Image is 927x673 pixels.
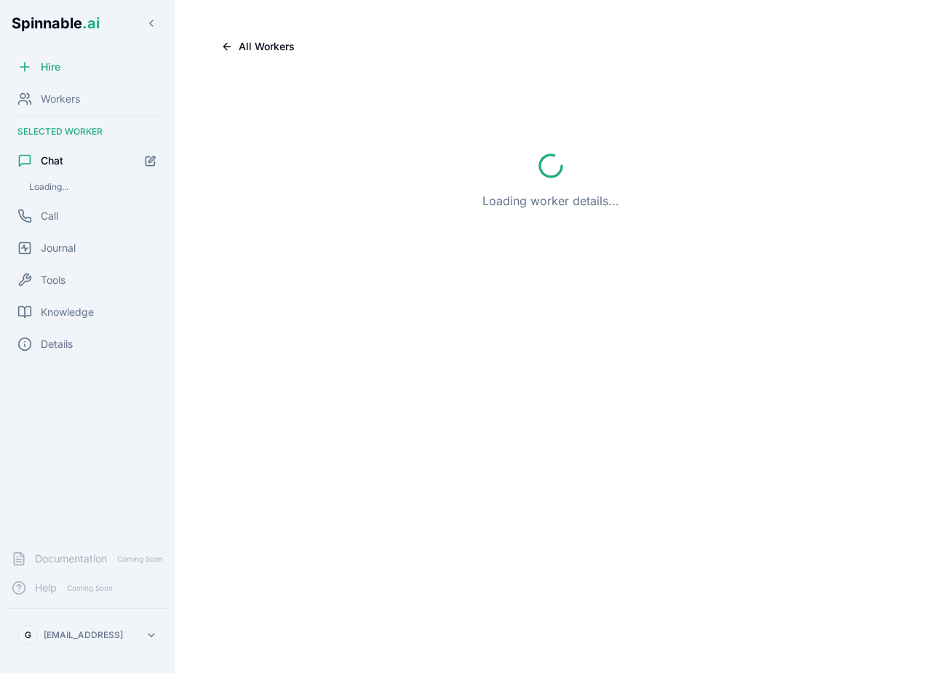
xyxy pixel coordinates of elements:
[6,120,169,143] div: Selected Worker
[35,551,107,566] span: Documentation
[63,581,117,595] span: Coming Soon
[44,629,123,641] p: [EMAIL_ADDRESS]
[12,621,163,650] button: G[EMAIL_ADDRESS]
[41,337,73,351] span: Details
[35,581,57,595] span: Help
[482,192,619,210] p: Loading worker details...
[41,154,63,168] span: Chat
[41,209,58,223] span: Call
[41,273,65,287] span: Tools
[82,15,100,32] span: .ai
[41,305,94,319] span: Knowledge
[25,629,31,641] span: G
[41,92,80,106] span: Workers
[113,552,167,566] span: Coming Soon
[23,178,163,196] div: Loading...
[138,148,163,173] button: Start new chat
[12,15,100,32] span: Spinnable
[41,241,76,255] span: Journal
[210,35,306,58] button: All Workers
[41,60,60,74] span: Hire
